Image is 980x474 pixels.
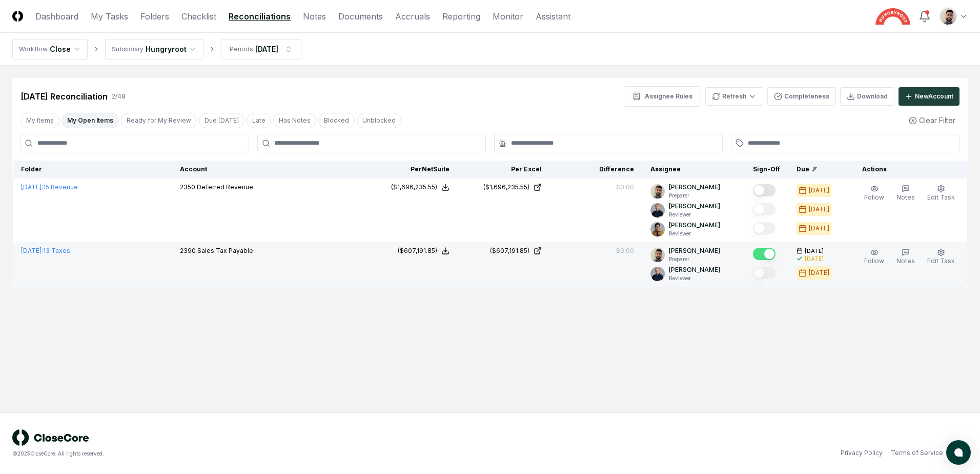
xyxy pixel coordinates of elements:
p: Reviewer [669,211,720,219]
div: ($1,696,235.55) [391,183,437,192]
div: [DATE] [809,186,829,195]
button: Mark complete [753,222,775,234]
div: 2 / 48 [112,92,126,101]
button: Late [247,113,271,128]
button: Refresh [705,87,763,106]
a: My Tasks [91,10,128,23]
span: Edit Task [927,257,955,265]
div: $0.00 [616,246,634,255]
button: Unblocked [357,113,401,128]
img: Logo [12,11,23,22]
span: Notes [896,257,915,265]
a: Folders [140,10,169,23]
p: [PERSON_NAME] [669,183,720,192]
a: Checklist [181,10,216,23]
button: NewAccount [899,87,959,106]
div: [DATE] [255,44,278,54]
p: [PERSON_NAME] [669,246,720,255]
p: Preparer [669,255,720,263]
img: ACg8ocIj8Ed1971QfF93IUVvJX6lPm3y0CRToLvfAg4p8TYQk6NAZIo=s96-c [650,222,665,236]
a: Documents [338,10,383,23]
button: Blocked [318,113,355,128]
span: Edit Task [927,193,955,201]
div: © 2025 CloseCore. All rights reserved. [12,450,490,458]
button: My Open Items [62,113,119,128]
span: Deferred Revenue [197,183,253,191]
span: [DATE] : [21,183,43,191]
a: ($1,696,235.55) [466,183,542,192]
button: Completeness [767,87,836,106]
p: Preparer [669,192,720,200]
p: [PERSON_NAME] [669,202,720,211]
img: Hungryroot logo [875,8,910,25]
span: Notes [896,193,915,201]
div: Account [180,165,357,174]
button: Notes [894,246,917,268]
div: [DATE] [809,224,829,233]
button: Mark complete [753,184,775,196]
p: Reviewer [669,230,720,238]
div: ($607,191.85) [490,246,529,255]
button: Edit Task [925,183,957,204]
div: [DATE] [809,268,829,278]
button: Mark complete [753,267,775,279]
div: ($607,191.85) [398,246,437,255]
th: Assignee [642,161,745,179]
button: Notes [894,183,917,204]
th: Folder [13,161,172,179]
th: Sign-Off [745,161,788,179]
button: Download [840,87,894,106]
a: Monitor [493,10,523,23]
button: Clear Filter [905,111,959,130]
button: atlas-launcher [946,440,971,465]
img: d09822cc-9b6d-4858-8d66-9570c114c672_214030b4-299a-48fd-ad93-fc7c7aef54c6.png [650,184,665,199]
img: d09822cc-9b6d-4858-8d66-9570c114c672_214030b4-299a-48fd-ad93-fc7c7aef54c6.png [650,248,665,262]
a: Assistant [536,10,570,23]
a: Reconciliations [229,10,291,23]
button: Due Today [199,113,244,128]
span: Follow [864,257,884,265]
img: ACg8ocLvq7MjQV6RZF1_Z8o96cGG_vCwfvrLdMx8PuJaibycWA8ZaAE=s96-c [650,203,665,218]
img: d09822cc-9b6d-4858-8d66-9570c114c672_214030b4-299a-48fd-ad93-fc7c7aef54c6.png [940,8,956,25]
span: 2350 [180,183,195,191]
th: Difference [550,161,642,179]
div: $0.00 [616,183,634,192]
a: [DATE]:13 Taxes [21,247,70,254]
div: ($1,696,235.55) [483,183,529,192]
span: 2390 [180,247,196,254]
img: logo [12,429,89,446]
span: Sales Tax Payable [197,247,253,254]
div: Periods [230,45,253,54]
th: Per Excel [458,161,550,179]
div: Workflow [19,45,48,54]
th: Per NetSuite [365,161,458,179]
button: Assignee Rules [624,86,701,107]
a: Accruals [395,10,430,23]
div: New Account [915,92,953,101]
span: Follow [864,193,884,201]
button: Mark complete [753,248,775,260]
a: Notes [303,10,326,23]
button: Ready for My Review [121,113,197,128]
button: ($607,191.85) [398,246,450,255]
button: My Items [21,113,59,128]
p: [PERSON_NAME] [669,221,720,230]
a: Privacy Policy [841,448,883,458]
span: [DATE] : [21,247,43,254]
div: Due [797,165,838,174]
div: [DATE] [809,205,829,214]
img: ACg8ocLvq7MjQV6RZF1_Z8o96cGG_vCwfvrLdMx8PuJaibycWA8ZaAE=s96-c [650,267,665,281]
nav: breadcrumb [12,39,301,60]
button: Has Notes [273,113,316,128]
div: [DATE] Reconciliation [21,90,108,103]
button: Follow [862,183,886,204]
span: [DATE] [805,247,824,255]
button: ($1,696,235.55) [391,183,450,192]
div: Actions [854,165,959,174]
a: Terms of Service [891,448,943,458]
p: [PERSON_NAME] [669,265,720,274]
button: Edit Task [925,246,957,268]
a: Dashboard [35,10,78,23]
a: [DATE]:15 Revenue [21,183,78,191]
button: Mark complete [753,203,775,215]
